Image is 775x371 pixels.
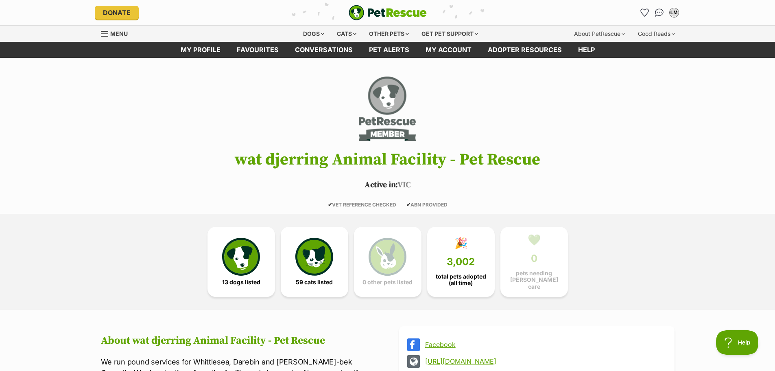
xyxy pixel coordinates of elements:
a: Menu [101,26,133,40]
a: Adopter resources [480,42,570,58]
a: conversations [287,42,361,58]
h1: wat djerring Animal Facility - Pet Rescue [89,151,687,169]
span: 0 other pets listed [362,279,413,285]
img: wat djerring Animal Facility - Pet Rescue [357,74,418,143]
img: cat-icon-068c71abf8fe30c970a85cd354bc8e23425d12f6e8612795f06af48be43a487a.svg [295,238,333,275]
span: Menu [110,30,128,37]
span: 3,002 [447,256,475,268]
a: My account [417,42,480,58]
div: LM [670,9,678,17]
a: 🎉 3,002 total pets adopted (all time) [427,227,495,297]
a: 13 dogs listed [207,227,275,297]
a: Donate [95,6,139,20]
a: 💚 0 pets needing [PERSON_NAME] care [500,227,568,297]
span: pets needing [PERSON_NAME] care [507,270,561,290]
a: 59 cats listed [281,227,348,297]
div: Get pet support [416,26,484,42]
a: Favourites [638,6,651,19]
img: logo-e224e6f780fb5917bec1dbf3a21bbac754714ae5b6737aabdf751b685950b380.svg [349,5,427,20]
span: 13 dogs listed [222,279,260,285]
icon: ✔ [328,202,332,208]
img: petrescue-icon-eee76f85a60ef55c4a1927667547b313a7c0e82042636edf73dce9c88f694885.svg [222,238,260,275]
span: ABN PROVIDED [406,202,448,208]
img: bunny-icon-b786713a4a21a2fe6d13e954f4cb29d131f1b31f8a74b52ca2c6d2999bc34bbe.svg [369,238,406,275]
div: Cats [331,26,362,42]
div: Other pets [363,26,415,42]
iframe: Help Scout Beacon - Open [716,330,759,355]
a: Pet alerts [361,42,417,58]
a: PetRescue [349,5,427,20]
div: Dogs [297,26,330,42]
div: About PetRescue [568,26,631,42]
span: VET REFERENCE CHECKED [328,202,396,208]
span: 59 cats listed [296,279,333,285]
img: chat-41dd97257d64d25036548639549fe6c8038ab92f7586957e7f3b1b290dea8141.svg [655,9,664,17]
div: 💚 [528,234,541,246]
span: 0 [531,253,537,264]
icon: ✔ [406,202,410,208]
a: Favourites [229,42,287,58]
a: 0 other pets listed [354,227,421,297]
button: My account [668,6,681,19]
a: Conversations [653,6,666,19]
span: total pets adopted (all time) [434,273,488,286]
ul: Account quick links [638,6,681,19]
div: Good Reads [632,26,681,42]
a: Help [570,42,603,58]
h2: About wat djerring Animal Facility - Pet Rescue [101,335,376,347]
div: 🎉 [454,237,467,249]
a: Facebook [425,341,663,348]
a: My profile [172,42,229,58]
span: Active in: [365,180,397,190]
a: [URL][DOMAIN_NAME] [425,358,663,365]
p: VIC [89,179,687,191]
